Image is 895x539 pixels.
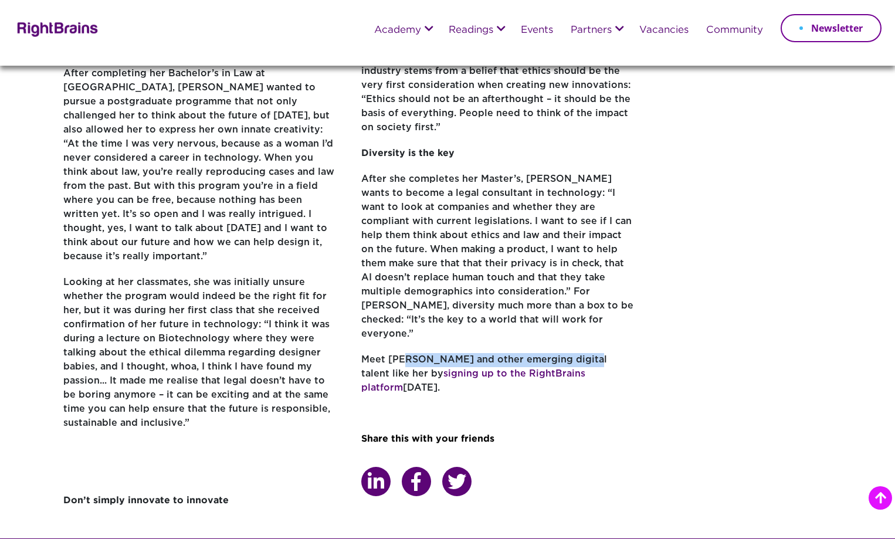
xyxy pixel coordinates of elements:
[521,25,553,36] a: Events
[13,20,99,37] img: Rightbrains
[374,25,421,36] a: Academy
[63,67,338,276] p: After completing her Bachelor’s in Law at [GEOGRAPHIC_DATA], [PERSON_NAME] wanted to pursue a pos...
[449,25,493,36] a: Readings
[639,25,689,36] a: Vacancies
[63,276,338,442] p: Looking at her classmates, she was initially unsure whether the program would indeed be the right...
[571,25,612,36] a: Partners
[361,369,585,392] a: signing up to the RightBrains platform
[361,353,636,407] p: Meet [PERSON_NAME] and other emerging digital talent like her by [DATE].
[361,435,494,443] span: Share this with your friends
[361,22,636,147] p: This is one of many social questions that [PERSON_NAME] is trying to answer, and her ambition to ...
[781,14,882,42] a: Newsletter
[361,149,455,158] strong: Diversity is the key
[63,496,229,505] strong: Don’t simply innovate to innovate
[706,25,763,36] a: Community
[361,172,636,353] p: After she completes her Master’s, [PERSON_NAME] wants to become a legal consultant in technology:...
